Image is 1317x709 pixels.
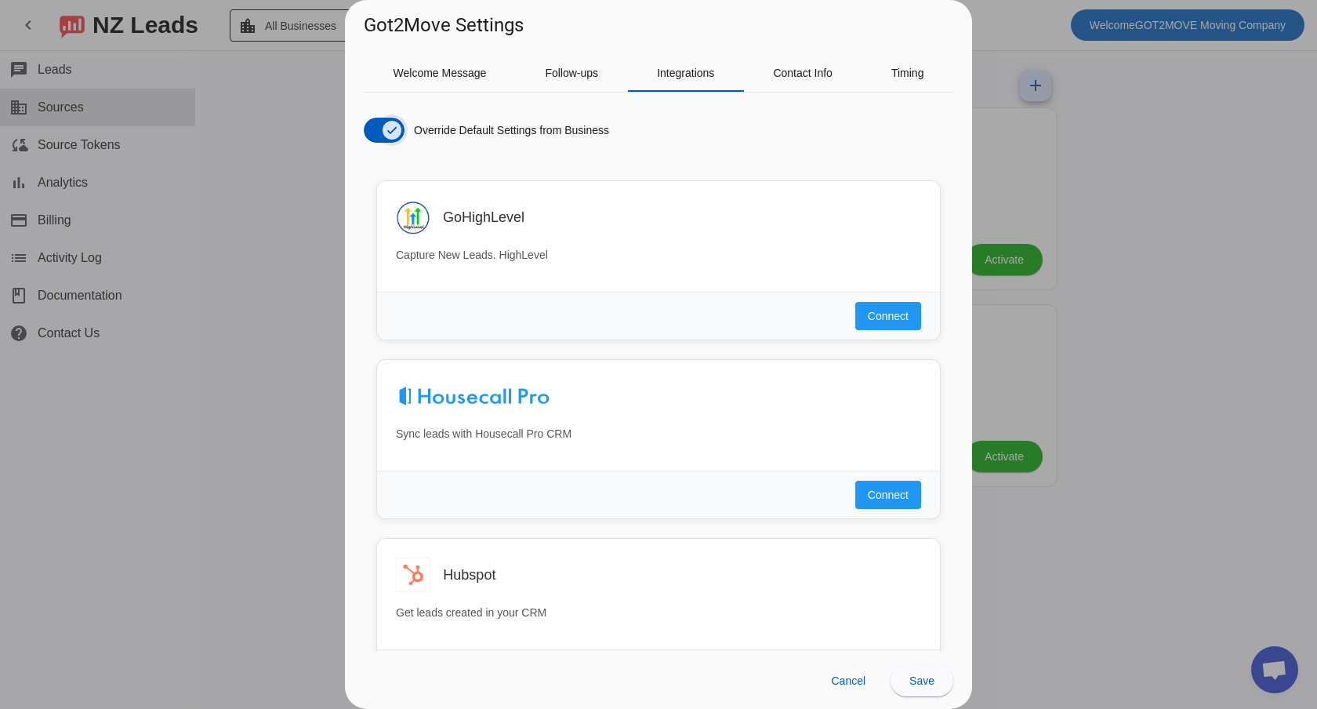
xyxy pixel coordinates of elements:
label: Override Default Settings from Business [411,122,609,138]
span: Save [909,674,934,687]
span: Contact Info [773,67,833,78]
button: Cancel [818,665,878,696]
button: Connect [855,302,921,330]
span: Timing [891,67,924,78]
span: Connect [868,308,909,324]
span: Integrations [657,67,714,78]
h3: Hubspot [443,567,495,583]
p: Get leads created in your CRM [396,605,921,621]
button: Connect [855,481,921,509]
h1: Got2Move Settings [364,13,524,38]
span: Welcome Message [394,67,487,78]
button: Save [891,665,953,696]
p: Capture New Leads. HighLevel [396,247,921,264]
span: Cancel [831,674,865,687]
span: Connect [868,487,909,503]
h3: GoHighLevel [443,209,524,225]
img: GoHighLevel [396,200,430,235]
span: Follow-ups [545,67,598,78]
p: Sync leads with Housecall Pro CRM [396,426,921,442]
img: Hubspot [396,558,430,592]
